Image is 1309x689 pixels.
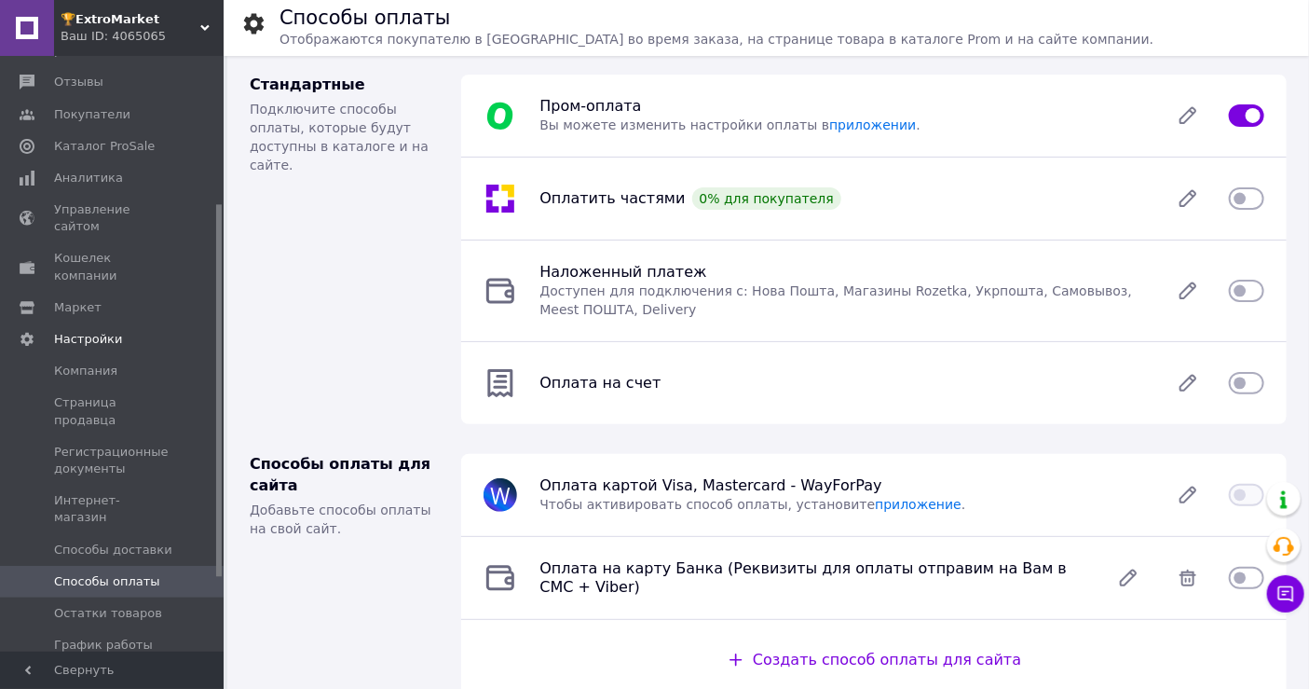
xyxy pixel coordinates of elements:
[539,263,706,281] span: Наложенный платеж
[829,117,916,132] a: приложении
[54,201,172,235] span: Управление сайтом
[61,28,224,45] div: Ваш ID: 4065065
[1267,575,1304,613] button: Чат с покупателем
[54,363,117,379] span: Компания
[54,74,103,90] span: Отзывы
[54,170,123,186] span: Аналитика
[539,497,965,512] span: Чтобы активировать способ оплаты, установите .
[54,138,155,155] span: Каталог ProSale
[54,106,130,123] span: Покупатели
[539,559,1067,596] span: Оплата на карту Банка (Реквизиты для оплаты отправим на Вам в СМС + Viber)
[280,7,451,29] h1: Способы оплаты
[54,605,162,622] span: Остатки товаров
[54,331,122,348] span: Настройки
[61,11,200,28] span: 🏆𝗘𝘅𝘁𝗿𝗼𝗠𝗮𝗿𝗸𝗲𝘁
[54,394,172,428] span: Страница продавца
[539,117,920,132] span: Вы можете изменить настройки оплаты в .
[54,444,172,477] span: Регистрационные документы
[250,455,430,494] span: Способы оплаты для сайта
[539,283,1132,317] span: Доступен для подключения с: Нова Пошта, Магазины Rozetka, Укрпошта, Самовывоз, Meest ПОШТА, Delivery
[54,573,160,590] span: Способы оплаты
[539,189,685,207] span: Оплатить частями
[54,250,172,283] span: Кошелек компании
[250,76,365,93] span: Стандартные
[250,102,429,172] span: Подключите способы оплаты, которые будут доступны в каталоге и на сайте.
[54,542,172,558] span: Способы доставки
[539,476,881,494] span: Оплата картой Visa, Mastercard - WayForPay
[539,374,661,392] span: Оплата на счет
[875,497,961,512] a: приложение
[54,637,153,654] span: График работы
[250,503,431,536] span: Добавьте способы оплаты на свой сайт.
[54,492,172,526] span: Интернет-магазин
[539,97,641,115] span: Пром-оплата
[692,187,842,210] div: 0% для покупателя
[753,651,1021,668] span: Создать способ оплаты для сайта
[727,650,1021,671] div: Создать способ оплаты для сайта
[54,299,102,316] span: Маркет
[280,32,1153,47] span: Отображаются покупателю в [GEOGRAPHIC_DATA] во время заказа, на странице товара в каталоге Prom и...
